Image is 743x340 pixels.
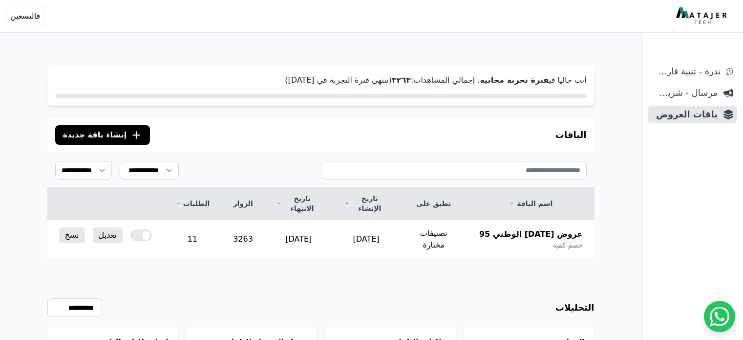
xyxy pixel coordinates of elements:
[480,75,549,85] strong: فترة تجربة مجانية
[652,86,718,100] span: مرسال - شريط دعاية
[221,188,265,220] th: الزوار
[6,6,44,26] button: فالتسعين
[344,194,388,213] a: تاريخ الإنشاء
[555,128,587,142] h3: الباقات
[265,220,333,259] td: [DATE]
[392,75,411,85] strong: ۳٢٦۳
[479,199,583,208] a: اسم الباقة
[59,227,85,243] a: نسخ
[221,220,265,259] td: 3263
[175,199,210,208] a: الطلبات
[400,188,467,220] th: تطبق على
[55,74,587,86] p: أنت حاليا في . إجمالي المشاهدات: (تنتهي فترة التجربة في [DATE])
[652,65,721,78] span: ندرة - تنبية قارب علي النفاذ
[400,220,467,259] td: تصنيفات مختارة
[55,125,150,145] button: إنشاء باقة جديدة
[276,194,321,213] a: تاريخ الانتهاء
[552,240,582,250] span: خصم كمية
[333,220,400,259] td: [DATE]
[676,7,729,25] img: MatajerTech Logo
[479,228,583,240] span: عروض [DATE] الوطني 95
[63,129,127,141] span: إنشاء باقة جديدة
[10,10,40,22] span: فالتسعين
[164,220,221,259] td: 11
[555,301,594,315] h3: التحليلات
[652,108,718,121] span: باقات العروض
[93,227,123,243] a: تعديل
